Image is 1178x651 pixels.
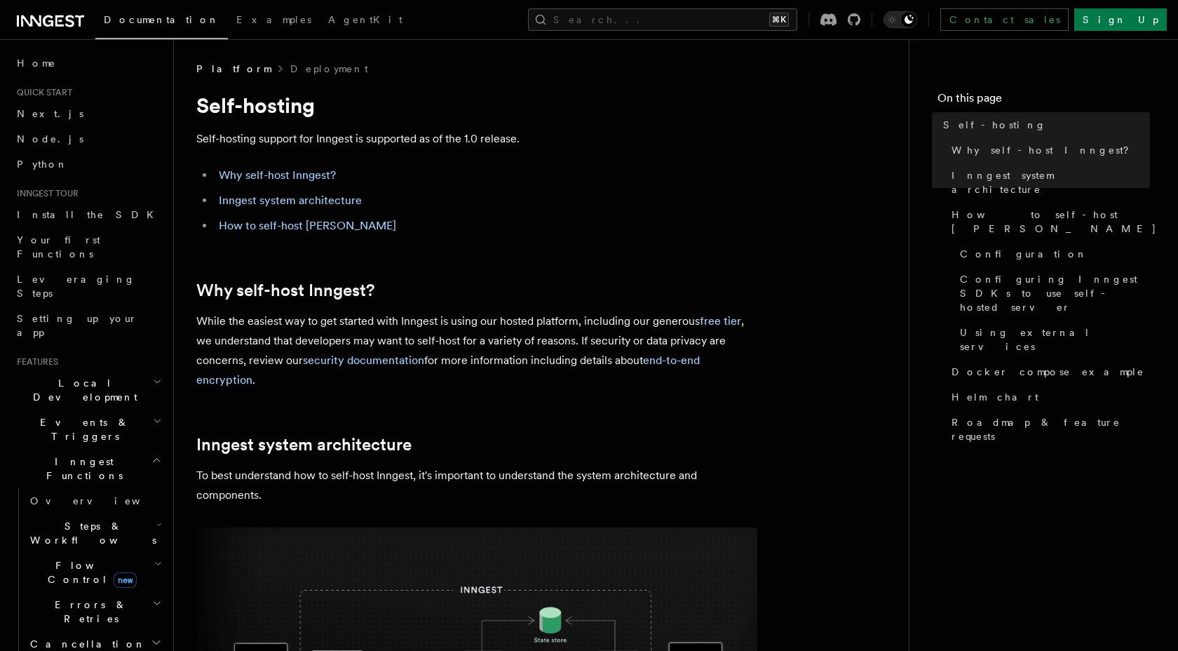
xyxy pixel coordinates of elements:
button: Toggle dark mode [883,11,917,28]
a: free tier [700,314,741,328]
a: Configuration [954,241,1150,267]
span: Inngest system architecture [952,168,1150,196]
span: Examples [236,14,311,25]
a: Configuring Inngest SDKs to use self-hosted server [954,267,1150,320]
span: Docker compose example [952,365,1144,379]
a: Node.js [11,126,165,152]
span: Flow Control [25,558,154,586]
a: Inngest system architecture [196,435,412,455]
a: Setting up your app [11,306,165,345]
span: Configuring Inngest SDKs to use self-hosted server [960,272,1150,314]
span: Inngest tour [11,188,79,199]
span: Next.js [17,108,83,119]
span: Using external services [960,325,1150,354]
a: Install the SDK [11,202,165,227]
span: Setting up your app [17,313,137,338]
span: Configuration [960,247,1088,261]
a: Self-hosting [937,112,1150,137]
a: Why self-host Inngest? [219,168,336,182]
a: How to self-host [PERSON_NAME] [946,202,1150,241]
span: Features [11,356,58,368]
a: Next.js [11,101,165,126]
span: Events & Triggers [11,415,153,443]
a: Docker compose example [946,359,1150,384]
p: Self-hosting support for Inngest is supported as of the 1.0 release. [196,129,757,149]
a: Contact sales [940,8,1069,31]
span: Errors & Retries [25,598,152,626]
span: Documentation [104,14,219,25]
a: How to self-host [PERSON_NAME] [219,219,396,232]
span: Node.js [17,133,83,145]
h1: Self-hosting [196,93,757,118]
a: Deployment [290,62,368,76]
a: Why self-host Inngest? [946,137,1150,163]
span: Install the SDK [17,209,162,220]
h4: On this page [937,90,1150,112]
a: security documentation [303,354,424,367]
a: Inngest system architecture [946,163,1150,202]
span: new [114,572,137,588]
span: Overview [30,495,175,506]
a: Leveraging Steps [11,267,165,306]
a: Roadmap & feature requests [946,410,1150,449]
span: How to self-host [PERSON_NAME] [952,208,1157,236]
span: Python [17,159,68,170]
span: Cancellation [25,637,146,651]
span: Why self-host Inngest? [952,143,1139,157]
a: Sign Up [1074,8,1167,31]
a: Documentation [95,4,228,39]
a: Why self-host Inngest? [196,281,374,300]
button: Steps & Workflows [25,514,165,553]
span: AgentKit [328,14,402,25]
button: Errors & Retries [25,592,165,631]
a: Examples [228,4,320,38]
span: Local Development [11,376,153,404]
a: Using external services [954,320,1150,359]
span: Your first Functions [17,234,100,260]
a: Home [11,51,165,76]
kbd: ⌘K [769,13,789,27]
p: To best understand how to self-host Inngest, it's important to understand the system architecture... [196,466,757,505]
button: Search...⌘K [528,8,797,31]
span: Quick start [11,87,72,98]
span: Helm chart [952,390,1038,404]
button: Events & Triggers [11,410,165,449]
a: Inngest system architecture [219,194,362,207]
a: Overview [25,488,165,514]
a: AgentKit [320,4,411,38]
a: Python [11,152,165,177]
span: Inngest Functions [11,455,151,483]
p: While the easiest way to get started with Inngest is using our hosted platform, including our gen... [196,311,757,390]
button: Local Development [11,370,165,410]
a: Helm chart [946,384,1150,410]
a: Your first Functions [11,227,165,267]
span: Roadmap & feature requests [952,415,1150,443]
span: Steps & Workflows [25,519,156,547]
button: Inngest Functions [11,449,165,488]
span: Leveraging Steps [17,274,135,299]
span: Home [17,56,56,70]
button: Flow Controlnew [25,553,165,592]
span: Self-hosting [943,118,1046,132]
span: Platform [196,62,271,76]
